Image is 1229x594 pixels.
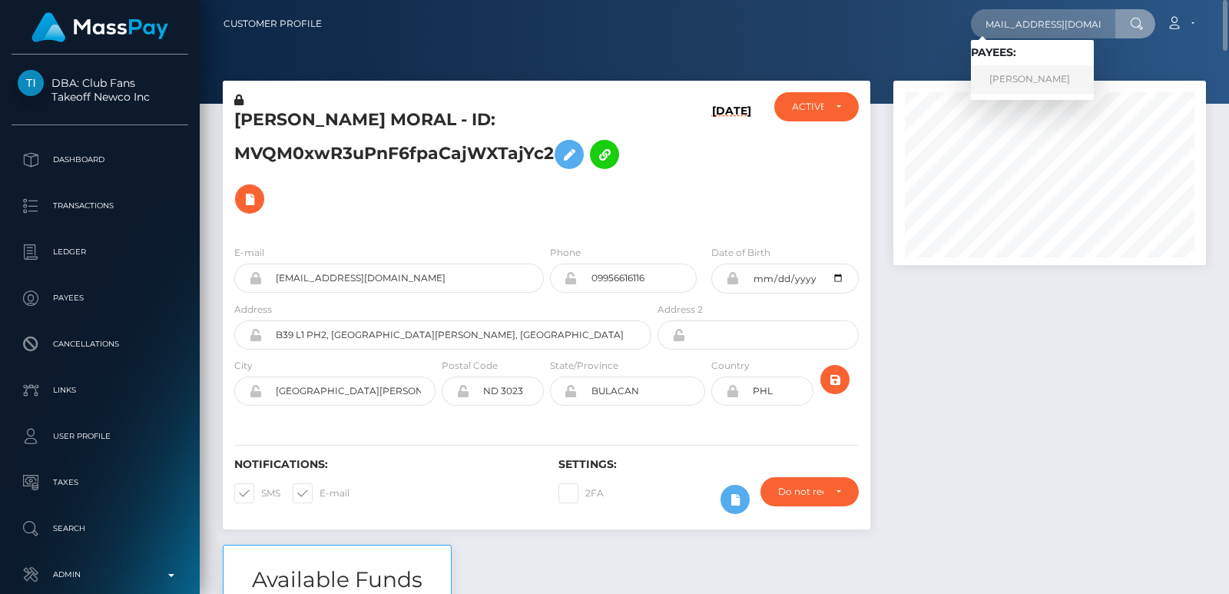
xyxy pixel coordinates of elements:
input: Search... [971,9,1115,38]
label: 2FA [558,483,604,503]
a: Transactions [12,187,188,225]
a: [PERSON_NAME] [971,65,1094,94]
p: Admin [18,563,182,586]
label: Postal Code [442,359,498,373]
label: Phone [550,246,581,260]
button: Do not require [760,477,859,506]
p: Dashboard [18,148,182,171]
label: Country [711,359,750,373]
label: City [234,359,253,373]
div: Do not require [778,486,823,498]
h6: Notifications: [234,458,535,471]
p: Links [18,379,182,402]
h6: Settings: [558,458,860,471]
a: Dashboard [12,141,188,179]
img: MassPay Logo [31,12,168,42]
p: Transactions [18,194,182,217]
p: Ledger [18,241,182,264]
a: Admin [12,556,188,594]
label: Date of Birth [711,246,770,260]
label: Address [234,303,272,317]
label: E-mail [234,246,264,260]
p: Payees [18,287,182,310]
h6: [DATE] [712,105,751,227]
div: ACTIVE [792,101,824,113]
span: DBA: Club Fans Takeoff Newco Inc [12,76,188,104]
button: ACTIVE [774,92,860,121]
p: Search [18,517,182,540]
label: State/Province [550,359,618,373]
p: User Profile [18,425,182,448]
a: Cancellations [12,325,188,363]
a: Ledger [12,233,188,271]
h6: Payees: [971,46,1094,59]
p: Taxes [18,471,182,494]
a: Taxes [12,463,188,502]
h5: [PERSON_NAME] MORAL - ID: MVQM0xwR3uPnF6fpaCajWXTajYc2 [234,108,643,221]
a: Customer Profile [224,8,322,40]
label: SMS [234,483,280,503]
a: Links [12,371,188,410]
label: E-mail [293,483,349,503]
img: Takeoff Newco Inc [18,70,44,96]
p: Cancellations [18,333,182,356]
a: User Profile [12,417,188,456]
label: Address 2 [658,303,703,317]
a: Search [12,509,188,548]
a: Payees [12,279,188,317]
